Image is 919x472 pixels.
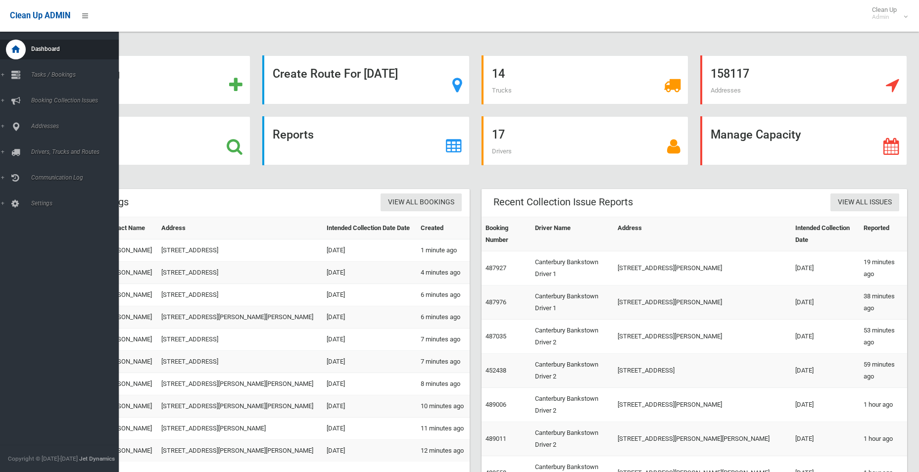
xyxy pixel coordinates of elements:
[860,354,907,388] td: 59 minutes ago
[381,193,462,212] a: View All Bookings
[157,418,323,440] td: [STREET_ADDRESS][PERSON_NAME]
[44,116,250,165] a: Search
[417,373,469,395] td: 8 minutes ago
[157,306,323,329] td: [STREET_ADDRESS][PERSON_NAME][PERSON_NAME]
[28,200,126,207] span: Settings
[323,418,417,440] td: [DATE]
[100,329,158,351] td: [PERSON_NAME]
[100,351,158,373] td: [PERSON_NAME]
[417,217,469,239] th: Created
[157,351,323,373] td: [STREET_ADDRESS]
[482,192,645,212] header: Recent Collection Issue Reports
[28,46,126,52] span: Dashboard
[485,401,506,408] a: 489006
[492,87,512,94] span: Trucks
[531,320,614,354] td: Canterbury Bankstown Driver 2
[860,285,907,320] td: 38 minutes ago
[614,285,791,320] td: [STREET_ADDRESS][PERSON_NAME]
[262,116,469,165] a: Reports
[323,351,417,373] td: [DATE]
[485,367,506,374] a: 452438
[614,217,791,251] th: Address
[860,422,907,456] td: 1 hour ago
[872,13,897,21] small: Admin
[323,329,417,351] td: [DATE]
[323,440,417,462] td: [DATE]
[28,123,126,130] span: Addresses
[100,306,158,329] td: [PERSON_NAME]
[323,306,417,329] td: [DATE]
[28,148,126,155] span: Drivers, Trucks and Routes
[417,440,469,462] td: 12 minutes ago
[482,116,688,165] a: 17 Drivers
[492,147,512,155] span: Drivers
[614,354,791,388] td: [STREET_ADDRESS]
[867,6,907,21] span: Clean Up
[711,128,801,142] strong: Manage Capacity
[262,55,469,104] a: Create Route For [DATE]
[28,174,126,181] span: Communication Log
[157,284,323,306] td: [STREET_ADDRESS]
[28,97,126,104] span: Booking Collection Issues
[100,418,158,440] td: [PERSON_NAME]
[700,116,907,165] a: Manage Capacity
[100,395,158,418] td: [PERSON_NAME]
[860,217,907,251] th: Reported
[10,11,70,20] span: Clean Up ADMIN
[100,217,158,239] th: Contact Name
[417,395,469,418] td: 10 minutes ago
[485,435,506,442] a: 489011
[860,388,907,422] td: 1 hour ago
[492,128,505,142] strong: 17
[485,264,506,272] a: 487927
[830,193,899,212] a: View All Issues
[482,217,532,251] th: Booking Number
[711,87,741,94] span: Addresses
[614,388,791,422] td: [STREET_ADDRESS][PERSON_NAME]
[100,284,158,306] td: [PERSON_NAME]
[417,329,469,351] td: 7 minutes ago
[157,440,323,462] td: [STREET_ADDRESS][PERSON_NAME][PERSON_NAME]
[417,418,469,440] td: 11 minutes ago
[614,320,791,354] td: [STREET_ADDRESS][PERSON_NAME]
[44,55,250,104] a: Add Booking
[531,354,614,388] td: Canterbury Bankstown Driver 2
[531,422,614,456] td: Canterbury Bankstown Driver 2
[791,217,860,251] th: Intended Collection Date
[531,285,614,320] td: Canterbury Bankstown Driver 1
[791,388,860,422] td: [DATE]
[273,128,314,142] strong: Reports
[700,55,907,104] a: 158117 Addresses
[417,239,469,262] td: 1 minute ago
[323,217,417,239] th: Intended Collection Date Date
[157,373,323,395] td: [STREET_ADDRESS][PERSON_NAME][PERSON_NAME]
[323,284,417,306] td: [DATE]
[417,351,469,373] td: 7 minutes ago
[157,395,323,418] td: [STREET_ADDRESS][PERSON_NAME][PERSON_NAME]
[860,320,907,354] td: 53 minutes ago
[531,388,614,422] td: Canterbury Bankstown Driver 2
[485,332,506,340] a: 487035
[485,298,506,306] a: 487976
[417,262,469,284] td: 4 minutes ago
[273,67,398,81] strong: Create Route For [DATE]
[100,239,158,262] td: [PERSON_NAME]
[791,422,860,456] td: [DATE]
[79,455,115,462] strong: Jet Dynamics
[791,251,860,285] td: [DATE]
[157,329,323,351] td: [STREET_ADDRESS]
[417,306,469,329] td: 6 minutes ago
[791,285,860,320] td: [DATE]
[323,262,417,284] td: [DATE]
[8,455,78,462] span: Copyright © [DATE]-[DATE]
[157,217,323,239] th: Address
[860,251,907,285] td: 19 minutes ago
[791,320,860,354] td: [DATE]
[531,217,614,251] th: Driver Name
[100,440,158,462] td: [PERSON_NAME]
[28,71,126,78] span: Tasks / Bookings
[531,251,614,285] td: Canterbury Bankstown Driver 1
[100,262,158,284] td: [PERSON_NAME]
[100,373,158,395] td: [PERSON_NAME]
[614,251,791,285] td: [STREET_ADDRESS][PERSON_NAME]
